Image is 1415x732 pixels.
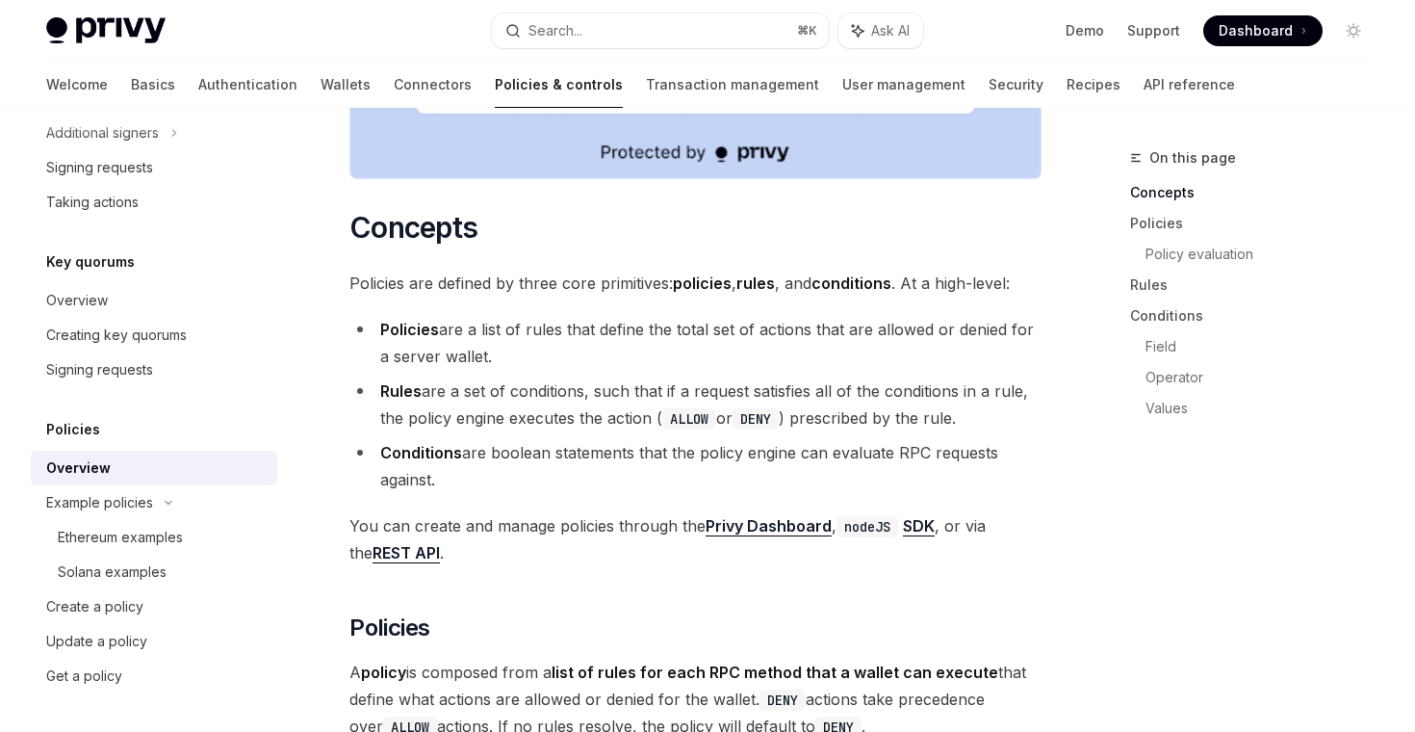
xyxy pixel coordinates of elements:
[394,62,472,108] a: Connectors
[1130,177,1384,208] a: Concepts
[131,62,175,108] a: Basics
[46,250,135,274] h5: Key quorums
[380,381,422,401] strong: Rules
[871,21,910,40] span: Ask AI
[31,589,277,624] a: Create a policy
[1127,21,1180,40] a: Support
[46,630,147,653] div: Update a policy
[349,439,1042,493] li: are boolean statements that the policy engine can evaluate RPC requests against.
[46,17,166,44] img: light logo
[736,274,775,293] strong: rules
[1145,239,1384,270] a: Policy evaluation
[198,62,297,108] a: Authentication
[1219,21,1293,40] span: Dashboard
[361,663,406,682] strong: policy
[1203,15,1323,46] a: Dashboard
[46,324,187,347] div: Creating key quorums
[1338,15,1369,46] button: Toggle dark mode
[1130,301,1384,331] a: Conditions
[46,491,153,514] div: Example policies
[1066,21,1104,40] a: Demo
[1144,62,1235,108] a: API reference
[903,516,935,536] a: SDK
[811,274,891,293] strong: conditions
[349,613,429,643] span: Policies
[1145,362,1384,393] a: Operator
[495,62,623,108] a: Policies & controls
[46,156,153,179] div: Signing requests
[380,443,462,462] strong: Conditions
[349,316,1042,370] li: are a list of rules that define the total set of actions that are allowed or denied for a server ...
[46,191,139,214] div: Taking actions
[31,150,277,185] a: Signing requests
[349,378,1042,431] li: are a set of conditions, such that if a request satisfies all of the conditions in a rule, the po...
[58,526,183,549] div: Ethereum examples
[31,283,277,318] a: Overview
[1130,270,1384,301] a: Rules
[31,318,277,353] a: Creating key quorums
[321,62,371,108] a: Wallets
[842,62,965,108] a: User management
[46,457,111,480] div: Overview
[552,663,998,682] strong: list of rules for each RPC method that a wallet can execute
[646,62,819,108] a: Transaction management
[733,408,779,430] code: DENY
[46,595,143,618] div: Create a policy
[31,555,277,589] a: Solana examples
[46,665,122,688] div: Get a policy
[797,23,817,39] span: ⌘ K
[1149,146,1236,170] span: On this page
[31,624,277,659] a: Update a policy
[46,358,153,381] div: Signing requests
[838,13,923,48] button: Ask AI
[58,561,167,584] div: Solana examples
[836,516,898,537] code: nodeJS
[46,289,108,312] div: Overview
[31,353,277,387] a: Signing requests
[46,62,108,108] a: Welcome
[989,62,1043,108] a: Security
[31,451,277,485] a: Overview
[373,543,440,563] a: REST API
[1130,208,1384,239] a: Policies
[673,274,732,293] strong: policies
[31,659,277,693] a: Get a policy
[492,13,828,48] button: Search...⌘K
[31,185,277,220] a: Taking actions
[46,418,100,441] h5: Policies
[349,270,1042,297] span: Policies are defined by three core primitives: , , and . At a high-level:
[31,520,277,555] a: Ethereum examples
[528,19,582,42] div: Search...
[349,210,477,245] span: Concepts
[759,690,806,711] code: DENY
[706,516,832,536] a: Privy Dashboard
[1067,62,1120,108] a: Recipes
[662,408,716,430] code: ALLOW
[380,320,439,339] strong: Policies
[1145,331,1384,362] a: Field
[1145,393,1384,424] a: Values
[349,512,1042,566] span: You can create and manage policies through the , , or via the .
